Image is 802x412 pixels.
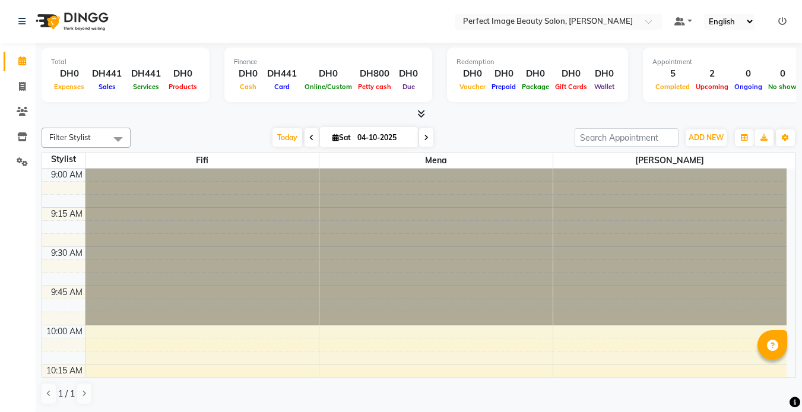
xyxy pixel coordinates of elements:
input: 2025-10-04 [354,129,413,147]
input: Search Appointment [575,128,679,147]
div: Appointment [652,57,800,67]
span: Wallet [591,83,617,91]
div: Stylist [42,153,85,166]
span: No show [765,83,800,91]
div: DH0 [302,67,355,81]
span: [PERSON_NAME] [553,153,787,168]
span: Voucher [457,83,489,91]
span: Sales [96,83,119,91]
div: DH0 [590,67,619,81]
iframe: chat widget [752,365,790,400]
div: DH441 [87,67,126,81]
span: Package [519,83,552,91]
span: Due [400,83,418,91]
div: 0 [765,67,800,81]
div: 5 [652,67,693,81]
span: Filter Stylist [49,132,91,142]
span: 1 / 1 [58,388,75,400]
div: Finance [234,57,423,67]
span: Ongoing [731,83,765,91]
div: DH0 [166,67,200,81]
span: Prepaid [489,83,519,91]
span: Mena [319,153,553,168]
div: DH0 [489,67,519,81]
span: Completed [652,83,693,91]
div: DH800 [355,67,394,81]
div: 9:00 AM [49,169,85,181]
span: Petty cash [355,83,394,91]
div: DH441 [262,67,302,81]
div: 0 [731,67,765,81]
span: Gift Cards [552,83,590,91]
div: 2 [693,67,731,81]
div: Total [51,57,200,67]
div: 9:45 AM [49,286,85,299]
span: ADD NEW [689,133,724,142]
div: Redemption [457,57,619,67]
span: Expenses [51,83,87,91]
div: DH0 [519,67,552,81]
span: Card [271,83,293,91]
div: 10:00 AM [44,325,85,338]
span: Products [166,83,200,91]
span: Online/Custom [302,83,355,91]
div: DH0 [457,67,489,81]
div: DH0 [394,67,423,81]
div: DH0 [234,67,262,81]
div: 9:30 AM [49,247,85,259]
span: Upcoming [693,83,731,91]
img: logo [30,5,112,38]
span: Cash [237,83,259,91]
span: Sat [329,133,354,142]
span: Today [272,128,302,147]
div: 9:15 AM [49,208,85,220]
div: 10:15 AM [44,365,85,377]
div: DH441 [126,67,166,81]
span: Services [130,83,162,91]
span: Fifi [85,153,319,168]
div: DH0 [552,67,590,81]
div: DH0 [51,67,87,81]
button: ADD NEW [686,129,727,146]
